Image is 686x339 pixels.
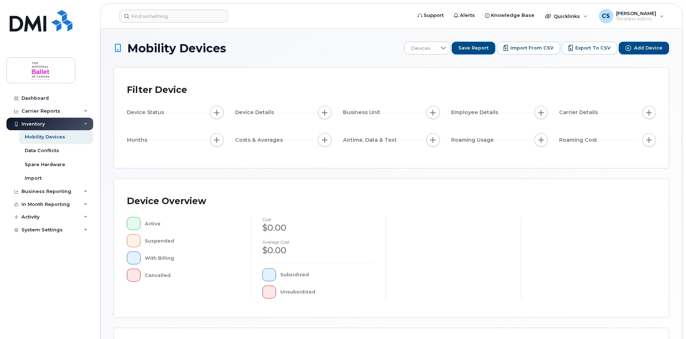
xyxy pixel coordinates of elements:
[145,217,239,230] div: Active
[510,45,553,51] span: Import from CSV
[343,136,399,144] span: Airtime, Data & Text
[452,42,495,55] button: Save Report
[619,42,669,55] button: Add Device
[145,251,239,264] div: With Billing
[127,136,149,144] span: Months
[575,45,610,51] span: Export to CSV
[280,286,375,298] div: Unsubsidized
[451,109,500,116] span: Employee Details
[559,136,599,144] span: Roaming Cost
[458,45,489,51] span: Save Report
[405,42,437,55] span: Devices
[634,45,662,51] span: Add Device
[262,222,374,234] div: $0.00
[343,109,382,116] span: Business Unit
[145,234,239,247] div: Suspended
[497,42,560,55] button: Import from CSV
[235,136,285,144] span: Costs & Averages
[127,81,187,99] div: Filter Device
[262,217,374,222] h4: cost
[562,42,617,55] button: Export to CSV
[127,109,166,116] span: Device Status
[559,109,600,116] span: Carrier Details
[451,136,496,144] span: Roaming Usage
[127,192,206,211] div: Device Overview
[235,109,276,116] span: Device Details
[262,240,374,244] h4: Average cost
[280,268,375,281] div: Subsidized
[262,244,374,256] div: $0.00
[127,42,226,55] span: Mobility Devices
[145,269,239,282] div: Cancelled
